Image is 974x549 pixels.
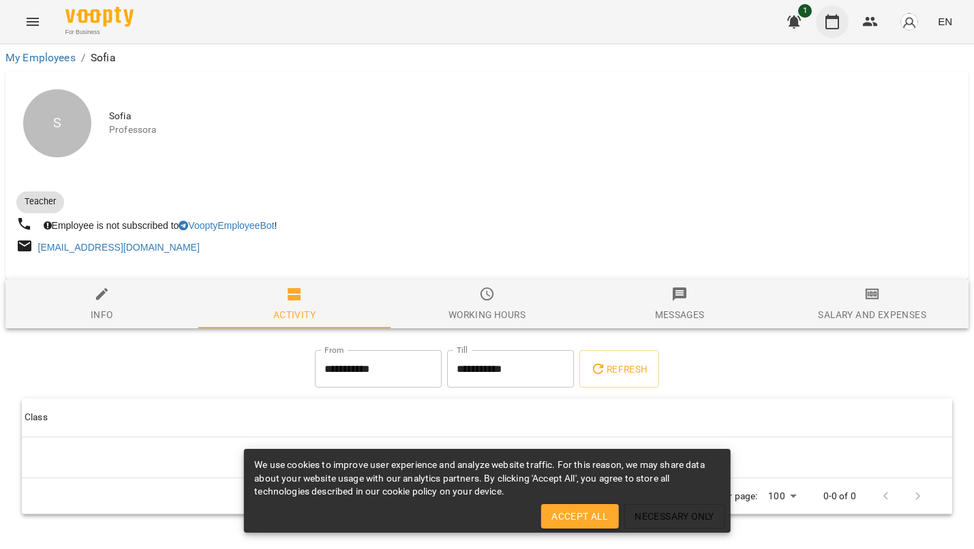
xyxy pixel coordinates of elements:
[91,50,116,66] p: Sofia
[579,350,658,388] button: Refresh
[25,409,48,426] div: Sort
[25,448,949,467] h6: Sorry, no matching records found
[25,409,949,426] span: Class
[900,12,919,31] img: avatar_s.png
[932,9,958,34] button: EN
[65,7,134,27] img: Voopty Logo
[5,51,76,64] a: My Employees
[823,490,856,503] p: 0-0 of 0
[23,89,91,157] div: S
[818,307,926,323] div: Salary and Expenses
[590,361,648,377] span: Refresh
[41,216,280,235] div: Employee is not subscribed to !
[65,28,134,37] span: For Business
[109,110,958,123] span: Sofia
[273,307,316,323] div: Activity
[798,4,812,18] span: 1
[551,508,607,524] span: Accept All
[16,5,49,38] button: Menu
[938,14,952,29] span: EN
[179,220,274,231] a: VooptyEmployeeBot
[448,307,526,323] div: Working hours
[254,453,720,504] div: We use cookies to improve user experience and analyze website traffic. For this reason, we may sh...
[25,409,48,426] div: Class
[541,504,618,529] button: Accept All
[91,307,113,323] div: Info
[624,504,725,529] button: Necessary Only
[635,508,714,524] span: Necessary Only
[763,486,801,506] div: 100
[655,307,705,323] div: Messages
[5,50,969,66] nav: breadcrumb
[16,195,64,208] span: Teacher
[38,242,200,253] a: [EMAIL_ADDRESS][DOMAIN_NAME]
[109,123,958,137] span: Professora
[81,50,85,66] li: /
